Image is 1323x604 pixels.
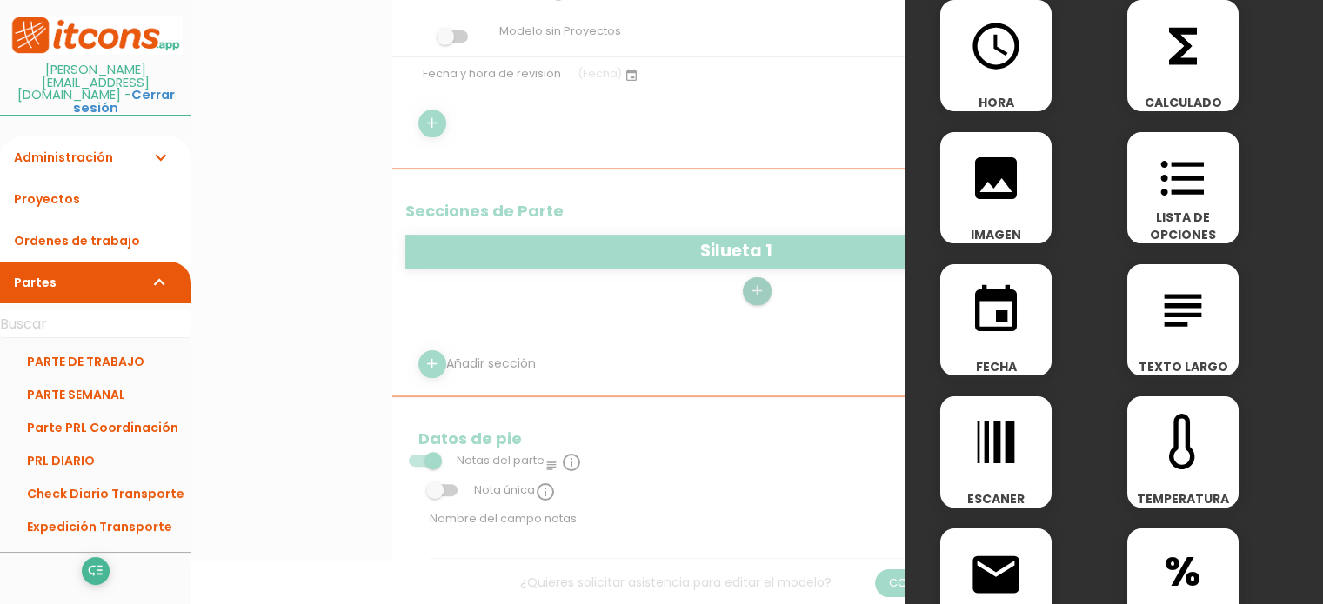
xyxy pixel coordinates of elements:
i: format_list_bulleted [1155,150,1211,206]
span: LISTA DE OPCIONES [1127,209,1239,243]
i: line_weight [968,415,1024,470]
span: FECHA [940,358,1052,375]
span: TEXTO LARGO [1127,358,1239,375]
i: image [968,150,1024,206]
span: ESCANER [940,490,1052,508]
i: subject [1155,282,1211,338]
i: access_time [968,18,1024,74]
i: email [968,547,1024,602]
span: % [1127,528,1239,602]
span: TEMPERATURA [1127,490,1239,508]
span: IMAGEN [940,226,1052,243]
span: CALCULADO [1127,94,1239,111]
i: functions [1155,18,1211,74]
span: HORA [940,94,1052,111]
i: event [968,282,1024,338]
